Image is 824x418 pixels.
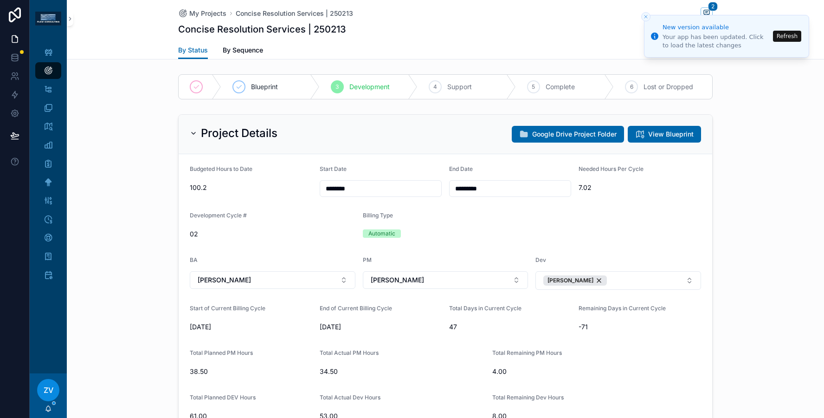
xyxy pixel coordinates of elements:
div: Your app has been updated. Click to load the latest changes [663,33,770,50]
span: My Projects [189,9,226,18]
span: Dev [535,256,546,263]
span: Development Cycle # [190,212,247,219]
button: 2 [701,7,713,19]
button: Google Drive Project Folder [512,126,624,143]
span: Needed Hours Per Cycle [579,165,644,172]
span: 02 [190,229,355,239]
div: scrollable content [30,37,67,295]
span: PM [363,256,372,263]
span: Blueprint [251,82,278,91]
div: New version available [663,23,770,32]
span: [PERSON_NAME] [547,277,593,284]
span: By Status [178,46,208,55]
h2: Project Details [201,126,277,141]
span: 100.2 [190,183,312,192]
span: Lost or Dropped [644,82,693,91]
h1: Concise Resolution Services | 250213 [178,23,346,36]
span: 3 [335,83,339,91]
span: BA [190,256,198,263]
div: Automatic [368,229,395,238]
span: Remaining Days in Current Cycle [579,305,666,312]
span: End of Current Billing Cycle [320,305,392,312]
button: Close toast [641,12,650,21]
span: 4 [433,83,437,91]
span: Start of Current Billing Cycle [190,305,265,312]
span: By Sequence [223,46,263,55]
span: Start Date [320,165,347,172]
img: App logo [35,12,61,26]
span: 6 [630,83,633,91]
span: Budgeted Hours to Date [190,165,252,172]
span: Google Drive Project Folder [532,130,617,139]
span: [PERSON_NAME] [198,275,251,285]
span: Total Remaining PM Hours [492,349,562,356]
button: Select Button [363,271,528,289]
span: 2 [708,2,718,11]
span: 5 [532,83,535,91]
button: Select Button [190,271,355,289]
a: By Status [178,42,208,59]
span: 38.50 [190,367,312,376]
span: Total Actual PM Hours [320,349,379,356]
span: Total Actual Dev Hours [320,394,380,401]
a: By Sequence [223,42,263,60]
span: 47 [449,322,571,332]
span: Billing Type [363,212,393,219]
span: Total Remaining Dev Hours [492,394,564,401]
span: [DATE] [190,322,312,332]
span: 34.50 [320,367,485,376]
span: 4.00 [492,367,658,376]
span: ZV [44,385,53,396]
span: View Blueprint [648,130,694,139]
button: View Blueprint [628,126,701,143]
span: Development [349,82,390,91]
a: My Projects [178,9,226,18]
button: Select Button [535,271,701,290]
span: Total Planned DEV Hours [190,394,256,401]
span: Support [447,82,472,91]
span: Total Days in Current Cycle [449,305,521,312]
span: Complete [546,82,575,91]
a: Concise Resolution Services | 250213 [236,9,353,18]
span: 7.02 [579,183,701,192]
span: [DATE] [320,322,442,332]
button: Unselect 9 [543,275,607,286]
span: Total Planned PM Hours [190,349,253,356]
span: End Date [449,165,473,172]
span: [PERSON_NAME] [371,275,424,285]
button: Refresh [773,31,801,42]
span: -71 [579,322,701,332]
